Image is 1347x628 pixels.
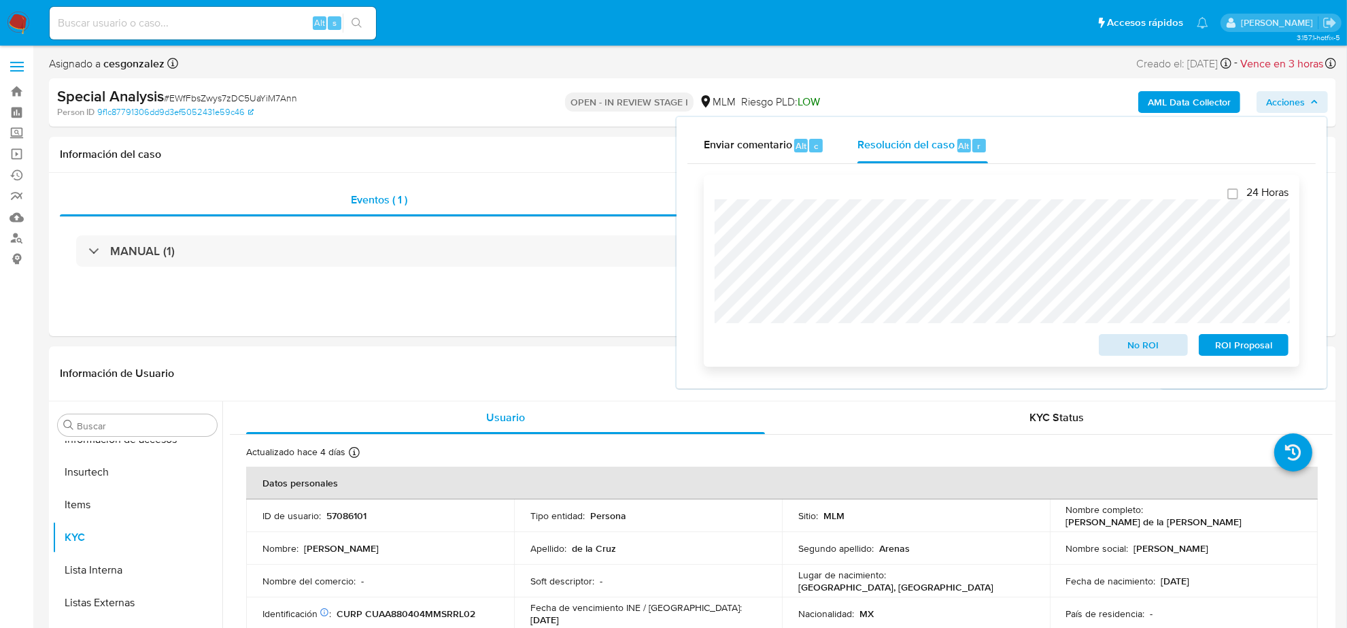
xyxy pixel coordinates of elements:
p: Tipo entidad : [530,510,585,522]
span: LOW [798,94,820,110]
span: c [814,139,818,152]
b: Special Analysis [57,85,164,107]
button: search-icon [343,14,371,33]
p: [GEOGRAPHIC_DATA], [GEOGRAPHIC_DATA] [798,581,993,593]
p: País de residencia : [1066,608,1145,620]
p: - [361,575,364,587]
b: cesgonzalez [101,56,165,71]
b: AML Data Collector [1148,91,1231,113]
button: Items [52,489,222,521]
span: ROI Proposal [1208,335,1279,354]
span: Alt [796,139,806,152]
p: Nombre completo : [1066,503,1144,516]
div: MLM [699,95,736,110]
p: ID de usuario : [262,510,321,522]
p: CURP CUAA880404MMSRRL02 [337,608,475,620]
th: Datos personales [246,467,1318,499]
span: Vence en 3 horas [1240,56,1323,71]
p: - [600,575,602,587]
p: [DATE] [1161,575,1190,587]
span: Alt [314,16,325,29]
h1: Información del caso [60,148,1325,161]
span: Usuario [486,410,525,425]
p: OPEN - IN REVIEW STAGE I [565,93,694,112]
p: [DATE] [530,614,559,626]
div: MANUAL (1) [76,235,1309,267]
span: Resolución del caso [857,137,955,153]
p: [PERSON_NAME] de la [PERSON_NAME] [1066,516,1242,528]
p: Segundo apellido : [798,542,874,555]
p: cesar.gonzalez@mercadolibre.com.mx [1241,16,1318,29]
span: KYC Status [1030,410,1085,425]
p: Nombre : [262,542,299,555]
button: Acciones [1257,91,1328,113]
p: MX [859,608,874,620]
p: Nombre social : [1066,542,1129,555]
button: No ROI [1099,334,1189,356]
span: - [1234,54,1238,73]
p: Arenas [879,542,910,555]
button: ROI Proposal [1199,334,1289,356]
p: Nombre del comercio : [262,575,356,587]
a: 9f1c87791306dd9d3ef5052431e59c46 [97,106,254,118]
p: Sitio : [798,510,818,522]
span: s [333,16,337,29]
p: 57086101 [326,510,366,522]
a: Notificaciones [1197,17,1208,29]
p: Lugar de nacimiento : [798,569,886,581]
a: Salir [1323,16,1337,30]
p: Soft descriptor : [530,575,594,587]
span: Asignado a [49,56,165,71]
input: Buscar [77,420,211,432]
p: Identificación : [262,608,331,620]
span: # EWfFbsZwys7zDC5UaYiM7Ann [164,91,297,105]
button: Buscar [63,420,74,431]
h3: MANUAL (1) [110,244,175,259]
button: Listas Externas [52,586,222,619]
p: de la Cruz [572,542,616,555]
button: AML Data Collector [1138,91,1240,113]
p: Fecha de nacimiento : [1066,575,1156,587]
p: [PERSON_NAME] [304,542,379,555]
button: Lista Interna [52,554,222,586]
span: Riesgo PLD: [741,95,820,110]
button: KYC [52,521,222,554]
p: - [1150,608,1153,620]
p: Persona [590,510,626,522]
span: Eventos ( 1 ) [351,192,407,208]
span: 24 Horas [1246,186,1289,199]
span: Alt [959,139,970,152]
button: Insurtech [52,456,222,489]
span: Enviar comentario [704,137,792,153]
p: Nacionalidad : [798,608,854,620]
p: Fecha de vencimiento INE / [GEOGRAPHIC_DATA] : [530,601,742,614]
p: MLM [823,510,845,522]
input: Buscar usuario o caso... [50,14,376,32]
p: Actualizado hace 4 días [246,446,345,459]
span: Accesos rápidos [1107,16,1183,30]
h1: Información de Usuario [60,367,174,380]
p: Apellido : [530,542,566,555]
input: 24 Horas [1227,188,1238,199]
div: Creado el: [DATE] [1136,54,1231,73]
span: r [977,139,981,152]
p: [PERSON_NAME] [1134,542,1209,555]
b: Person ID [57,106,95,118]
span: No ROI [1108,335,1179,354]
span: Acciones [1266,91,1305,113]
